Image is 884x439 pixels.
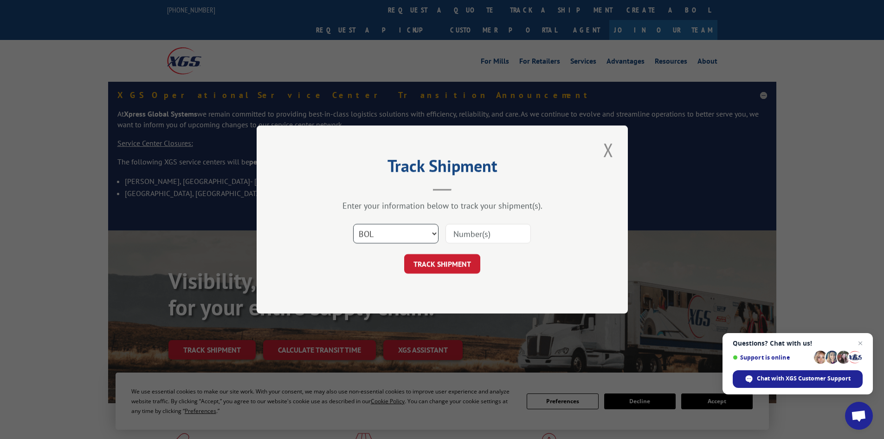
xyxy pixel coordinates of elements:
[404,254,480,274] button: TRACK SHIPMENT
[757,374,851,383] span: Chat with XGS Customer Support
[445,224,531,243] input: Number(s)
[733,340,863,347] span: Questions? Chat with us!
[733,370,863,388] span: Chat with XGS Customer Support
[600,137,616,163] button: Close modal
[303,159,581,177] h2: Track Shipment
[733,354,811,361] span: Support is online
[845,402,873,430] a: Open chat
[303,200,581,211] div: Enter your information below to track your shipment(s).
